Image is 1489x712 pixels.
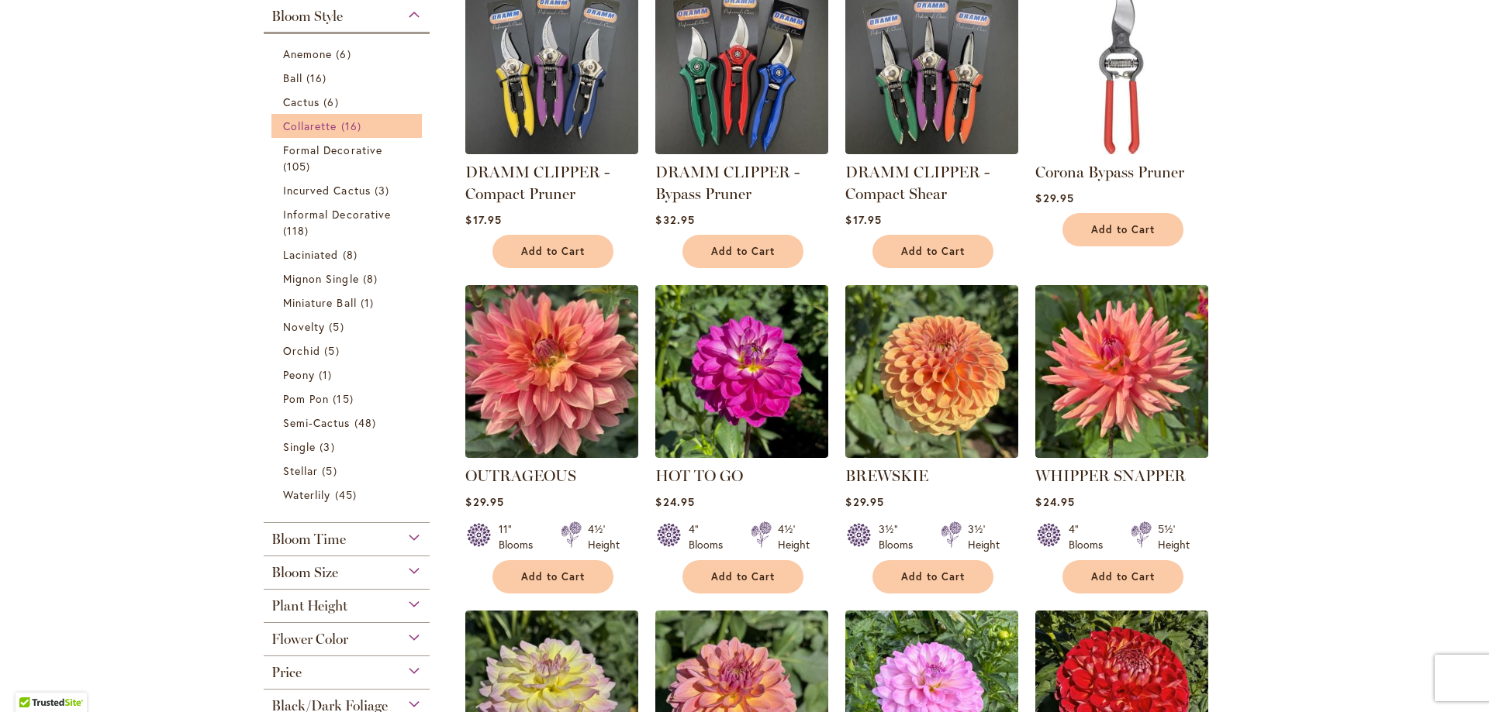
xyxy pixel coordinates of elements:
span: $24.95 [1035,494,1074,509]
a: Orchid 5 [283,342,414,359]
span: Laciniated [283,247,339,262]
span: 1 [361,294,378,311]
a: DRAMM CLIPPER - Bypass Pruner [655,143,828,157]
span: Plant Height [271,597,347,614]
span: 16 [341,118,365,134]
a: Peony 1 [283,366,414,383]
span: Bloom Size [271,564,338,581]
img: OUTRAGEOUS [465,285,638,458]
span: 6 [323,94,342,110]
span: 48 [354,414,380,431]
span: 8 [363,270,382,287]
span: Peony [283,367,315,382]
div: 11" Blooms [499,521,542,552]
a: Mignon Single 8 [283,270,414,287]
span: Informal Decorative [283,207,391,222]
span: Add to Cart [521,570,585,583]
a: Incurved Cactus 3 [283,182,414,198]
a: BREWSKIE [845,446,1018,461]
a: Corona Bypass Pruner [1035,143,1208,157]
a: DRAMM CLIPPER - Bypass Pruner [655,163,800,203]
a: DRAMM CLIPPER - Compact Pruner [465,143,638,157]
span: $29.95 [465,494,503,509]
span: $17.95 [465,212,501,227]
span: 45 [335,487,361,503]
span: 118 [283,222,313,239]
a: Cactus 6 [283,94,414,110]
span: 5 [329,318,347,335]
a: DRAMM CLIPPER - Compact Shear [845,163,990,203]
span: Novelty [283,319,325,334]
span: 1 [319,366,336,383]
span: 3 [320,439,338,455]
a: BREWSKIE [845,466,928,485]
span: Bloom Style [271,8,343,25]
a: Informal Decorative 118 [283,206,414,239]
button: Add to Cart [1062,213,1183,246]
a: Collarette 16 [283,118,414,134]
span: Bloom Time [271,531,346,548]
a: Miniature Ball 1 [283,294,414,311]
span: Add to Cart [901,245,965,258]
span: Add to Cart [1091,570,1155,583]
button: Add to Cart [492,235,613,268]
span: 15 [333,390,357,407]
button: Add to Cart [492,560,613,593]
span: Waterlily [283,487,330,502]
a: Corona Bypass Pruner [1035,163,1184,181]
span: Ball [283,71,302,85]
a: Pom Pon 15 [283,390,414,407]
span: Formal Decorative [283,143,382,157]
a: DRAMM CLIPPER - Compact Shear [845,143,1018,157]
img: HOT TO GO [655,285,828,458]
button: Add to Cart [872,560,993,593]
div: 4" Blooms [689,521,732,552]
span: 5 [324,342,343,359]
button: Add to Cart [682,235,803,268]
span: Orchid [283,343,320,358]
span: 5 [322,463,340,479]
span: Pom Pon [283,391,329,406]
a: Laciniated 8 [283,246,414,263]
span: $29.95 [1035,191,1073,205]
div: 5½' Height [1158,521,1190,552]
a: Semi-Cactus 48 [283,414,414,431]
span: Add to Cart [1091,223,1155,236]
span: Add to Cart [901,570,965,583]
div: 3½" Blooms [879,521,922,552]
button: Add to Cart [1062,560,1183,593]
span: Miniature Ball [283,295,357,310]
a: Anemone 6 [283,46,414,62]
a: WHIPPER SNAPPER [1035,446,1208,461]
div: 4" Blooms [1069,521,1112,552]
button: Add to Cart [872,235,993,268]
span: Cactus [283,95,320,109]
span: Single [283,439,316,454]
a: Novelty 5 [283,318,414,335]
div: 4½' Height [778,521,810,552]
span: 3 [375,182,393,198]
span: Stellar [283,463,318,478]
img: BREWSKIE [845,285,1018,458]
span: $24.95 [655,494,694,509]
span: 6 [336,46,354,62]
span: Flower Color [271,631,348,648]
span: Anemone [283,46,332,61]
a: OUTRAGEOUS [465,466,576,485]
span: 105 [283,158,314,174]
a: Ball 16 [283,70,414,86]
span: Collarette [283,119,337,133]
a: Waterlily 45 [283,487,414,503]
a: WHIPPER SNAPPER [1035,466,1186,485]
span: Incurved Cactus [283,183,371,198]
span: $29.95 [845,494,883,509]
a: Single 3 [283,439,414,455]
img: WHIPPER SNAPPER [1035,285,1208,458]
div: 3½' Height [968,521,1000,552]
button: Add to Cart [682,560,803,593]
a: DRAMM CLIPPER - Compact Pruner [465,163,610,203]
span: Add to Cart [711,570,775,583]
span: $17.95 [845,212,881,227]
span: Price [271,664,302,681]
a: Formal Decorative 105 [283,142,414,174]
